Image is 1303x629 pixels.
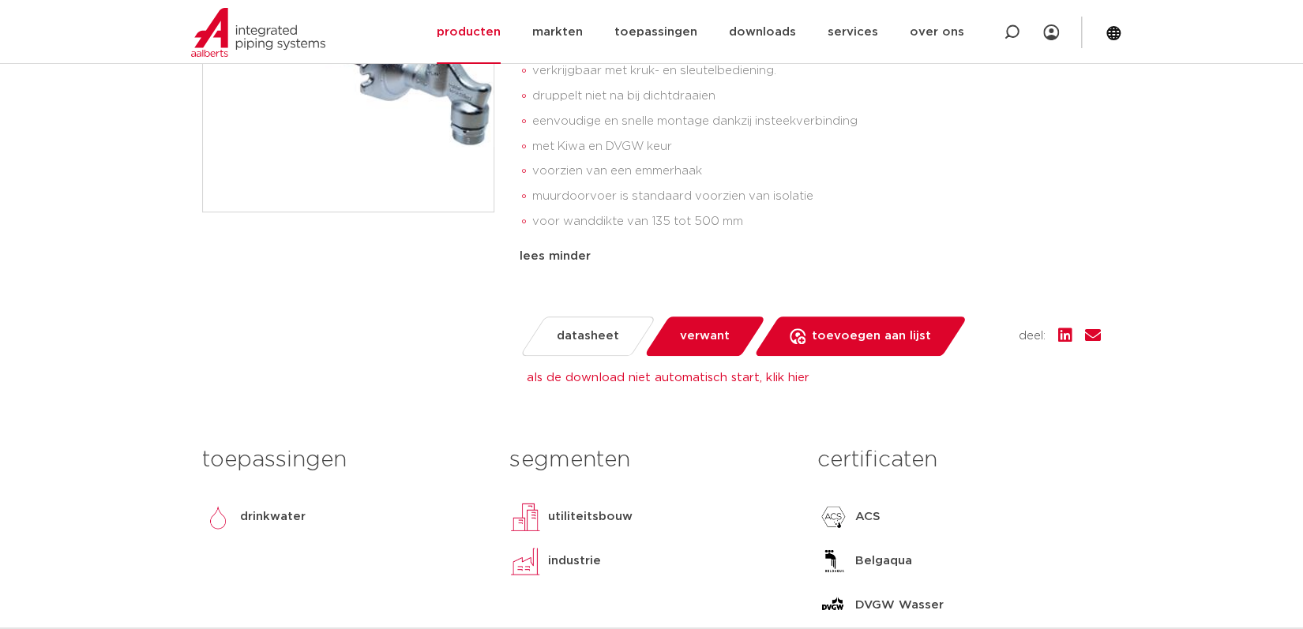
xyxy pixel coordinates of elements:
h3: toepassingen [202,444,486,476]
h3: segmenten [509,444,793,476]
p: DVGW Wasser [855,596,944,615]
a: verwant [644,316,766,356]
a: als de download niet automatisch start, klik hier [527,372,809,384]
img: ACS [817,501,849,533]
img: drinkwater [202,501,234,533]
li: eenvoudige en snelle montage dankzij insteekverbinding [532,109,1101,134]
span: toevoegen aan lijst [812,324,931,349]
p: drinkwater [240,507,306,526]
li: druppelt niet na bij dichtdraaien [532,84,1101,109]
img: industrie [509,545,541,577]
p: Belgaqua [855,552,912,571]
span: verwant [680,324,730,349]
p: ACS [855,507,881,526]
div: lees minder [520,247,1101,266]
li: met Kiwa en DVGW keur [532,134,1101,159]
img: utiliteitsbouw [509,501,541,533]
a: datasheet [520,316,656,356]
img: DVGW Wasser [817,590,849,621]
li: verkrijgbaar met kruk- en sleutelbediening. [532,58,1101,84]
p: utiliteitsbouw [547,507,632,526]
img: Belgaqua [817,545,849,577]
li: muurdoorvoer is standaard voorzien van isolatie [532,184,1101,209]
h3: certificaten [817,444,1101,476]
p: industrie [547,552,600,571]
li: voor wanddikte van 135 tot 500 mm [532,209,1101,234]
li: voorzien van een emmerhaak [532,159,1101,184]
span: datasheet [557,324,619,349]
span: deel: [1019,327,1046,346]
